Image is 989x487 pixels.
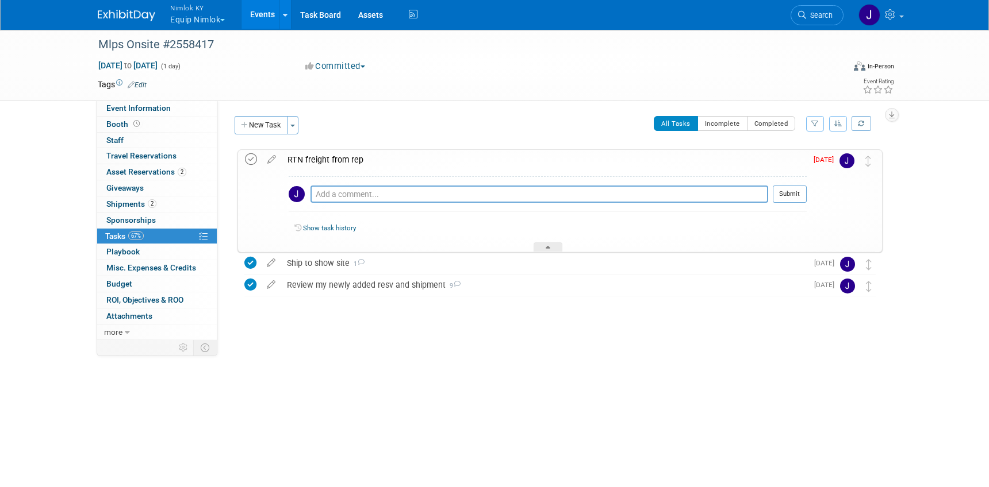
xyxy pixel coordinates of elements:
td: Tags [98,79,147,90]
a: edit [261,258,281,268]
span: 9 [446,282,461,289]
span: [DATE] [814,259,840,267]
div: Mlps Onsite #2558417 [94,34,826,55]
button: Committed [301,60,370,72]
div: Ship to show site [281,253,807,273]
span: Booth [106,119,142,129]
a: Attachments [97,308,217,324]
a: Refresh [852,116,871,131]
img: Jamie Dunn [840,279,855,293]
span: 67% [128,231,144,240]
a: Giveaways [97,180,217,196]
button: Completed [747,116,796,131]
span: more [104,327,122,337]
span: Giveaways [106,183,144,192]
a: Search [791,5,844,25]
a: Event Information [97,101,217,116]
a: Travel Reservations [97,148,217,164]
span: ROI, Objectives & ROO [106,295,183,304]
span: Tasks [105,231,144,241]
span: Misc. Expenses & Credits [106,263,196,272]
span: [DATE] [814,281,840,289]
td: Personalize Event Tab Strip [174,340,194,355]
td: Toggle Event Tabs [194,340,217,355]
a: Asset Reservations2 [97,164,217,180]
div: Event Format [776,60,894,77]
span: Event Information [106,103,171,113]
a: Misc. Expenses & Credits [97,260,217,276]
a: Budget [97,276,217,292]
img: Jamie Dunn [839,153,854,168]
a: Playbook [97,244,217,260]
span: Staff [106,136,124,145]
a: Show task history [303,224,356,232]
a: more [97,324,217,340]
span: Budget [106,279,132,288]
button: New Task [235,116,287,134]
span: [DATE] [814,156,839,164]
a: Sponsorships [97,212,217,228]
span: Travel Reservations [106,151,177,160]
span: Search [806,11,833,20]
div: Event Rating [862,79,894,84]
img: Format-Inperson.png [854,61,865,71]
i: Move task [866,281,872,292]
span: Booth not reserved yet [131,119,142,128]
span: (1 day) [160,63,181,70]
img: Jamie Dunn [840,257,855,272]
span: Attachments [106,311,152,320]
span: Asset Reservations [106,167,186,176]
span: Sponsorships [106,215,156,225]
span: 2 [178,168,186,176]
span: Playbook [106,247,140,256]
a: edit [261,280,281,290]
div: Review my newly added resv and shipment [281,275,807,295]
span: [DATE] [DATE] [98,60,158,71]
span: Nimlok KY [170,2,225,14]
a: ROI, Objectives & ROO [97,292,217,308]
img: Jamie Dunn [858,4,880,26]
div: RTN freight from rep [282,150,807,169]
i: Move task [866,259,872,270]
button: All Tasks [654,116,698,131]
span: 1 [350,260,365,268]
span: 2 [148,199,156,208]
a: Booth [97,117,217,132]
button: Submit [773,185,807,203]
a: Edit [128,81,147,89]
a: Shipments2 [97,196,217,212]
span: to [122,61,133,70]
img: Jamie Dunn [289,186,305,202]
button: Incomplete [697,116,747,131]
i: Move task [865,156,871,167]
a: Staff [97,133,217,148]
img: ExhibitDay [98,10,155,21]
div: In-Person [867,62,894,71]
span: Shipments [106,199,156,208]
a: edit [262,154,282,165]
a: Tasks67% [97,229,217,244]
